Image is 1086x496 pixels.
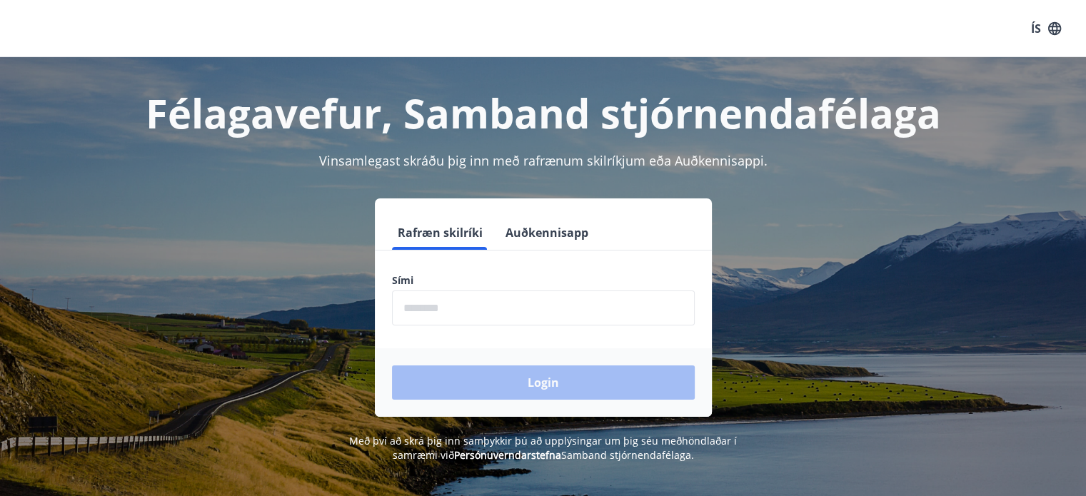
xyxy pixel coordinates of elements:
[392,216,488,250] button: Rafræn skilríki
[319,152,768,169] span: Vinsamlegast skráðu þig inn með rafrænum skilríkjum eða Auðkennisappi.
[1023,16,1069,41] button: ÍS
[454,448,561,462] a: Persónuverndarstefna
[500,216,594,250] button: Auðkennisapp
[392,273,695,288] label: Sími
[46,86,1040,140] h1: Félagavefur, Samband stjórnendafélaga
[349,434,737,462] span: Með því að skrá þig inn samþykkir þú að upplýsingar um þig séu meðhöndlaðar í samræmi við Samband...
